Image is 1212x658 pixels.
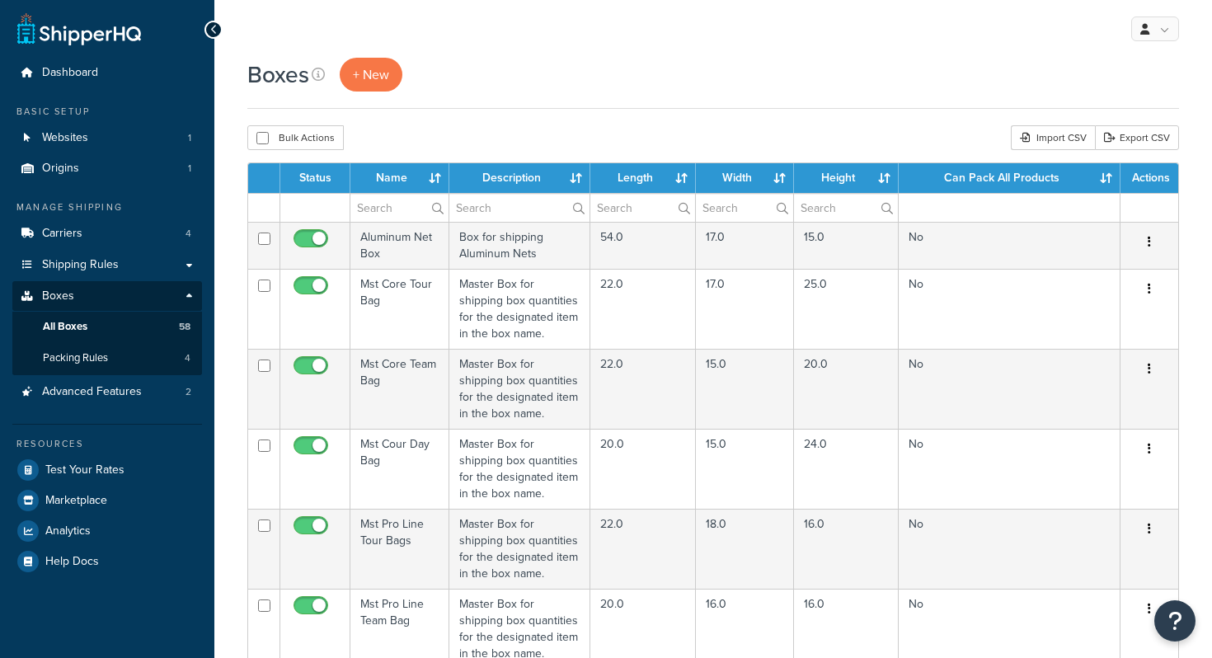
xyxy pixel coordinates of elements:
td: No [899,349,1120,429]
span: Boxes [42,289,74,303]
span: 58 [179,320,190,334]
a: Test Your Rates [12,455,202,485]
td: 15.0 [794,222,899,269]
input: Search [350,194,449,222]
th: Description : activate to sort column ascending [449,163,590,193]
input: Search [449,194,590,222]
td: 16.0 [794,509,899,589]
div: Basic Setup [12,105,202,119]
th: Width : activate to sort column ascending [696,163,794,193]
td: Master Box for shipping box quantities for the designated item in the box name. [449,509,590,589]
a: Help Docs [12,547,202,576]
td: Mst Pro Line Tour Bags [350,509,449,589]
li: All Boxes [12,312,202,342]
span: 1 [188,162,191,176]
td: No [899,222,1120,269]
td: 54.0 [590,222,697,269]
span: Websites [42,131,88,145]
span: Analytics [45,524,91,538]
a: Packing Rules 4 [12,343,202,374]
td: 15.0 [696,349,794,429]
input: Search [590,194,696,222]
span: + New [353,65,389,84]
span: Dashboard [42,66,98,80]
a: Advanced Features 2 [12,377,202,407]
td: Master Box for shipping box quantities for the designated item in the box name. [449,429,590,509]
a: Boxes [12,281,202,312]
li: Packing Rules [12,343,202,374]
td: 20.0 [590,429,697,509]
td: 24.0 [794,429,899,509]
a: Websites 1 [12,123,202,153]
li: Boxes [12,281,202,375]
a: Analytics [12,516,202,546]
span: Test Your Rates [45,463,124,477]
td: Mst Core Team Bag [350,349,449,429]
li: Advanced Features [12,377,202,407]
td: 17.0 [696,222,794,269]
div: Import CSV [1011,125,1095,150]
a: Carriers 4 [12,219,202,249]
a: Shipping Rules [12,250,202,280]
td: Master Box for shipping box quantities for the designated item in the box name. [449,269,590,349]
td: Mst Core Tour Bag [350,269,449,349]
td: 22.0 [590,269,697,349]
li: Origins [12,153,202,184]
input: Search [696,194,793,222]
div: Manage Shipping [12,200,202,214]
a: Origins 1 [12,153,202,184]
td: 25.0 [794,269,899,349]
button: Bulk Actions [247,125,344,150]
td: Box for shipping Aluminum Nets [449,222,590,269]
th: Length : activate to sort column ascending [590,163,697,193]
td: No [899,509,1120,589]
a: Dashboard [12,58,202,88]
span: 1 [188,131,191,145]
input: Search [794,194,898,222]
th: Status [280,163,350,193]
td: No [899,269,1120,349]
a: ShipperHQ Home [17,12,141,45]
span: Packing Rules [43,351,108,365]
div: Resources [12,437,202,451]
td: Aluminum Net Box [350,222,449,269]
button: Open Resource Center [1154,600,1196,642]
span: All Boxes [43,320,87,334]
span: Shipping Rules [42,258,119,272]
span: 2 [186,385,191,399]
span: 4 [186,227,191,241]
a: All Boxes 58 [12,312,202,342]
td: 20.0 [794,349,899,429]
span: Marketplace [45,494,107,508]
span: Help Docs [45,555,99,569]
a: + New [340,58,402,92]
td: 22.0 [590,509,697,589]
td: 15.0 [696,429,794,509]
span: Advanced Features [42,385,142,399]
th: Actions [1120,163,1178,193]
td: 22.0 [590,349,697,429]
td: No [899,429,1120,509]
a: Marketplace [12,486,202,515]
span: 4 [185,351,190,365]
td: 18.0 [696,509,794,589]
td: 17.0 [696,269,794,349]
th: Height : activate to sort column ascending [794,163,899,193]
th: Can Pack All Products : activate to sort column ascending [899,163,1120,193]
li: Carriers [12,219,202,249]
li: Websites [12,123,202,153]
span: Origins [42,162,79,176]
th: Name : activate to sort column ascending [350,163,449,193]
span: Carriers [42,227,82,241]
a: Export CSV [1095,125,1179,150]
h1: Boxes [247,59,309,91]
td: Mst Cour Day Bag [350,429,449,509]
td: Master Box for shipping box quantities for the designated item in the box name. [449,349,590,429]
